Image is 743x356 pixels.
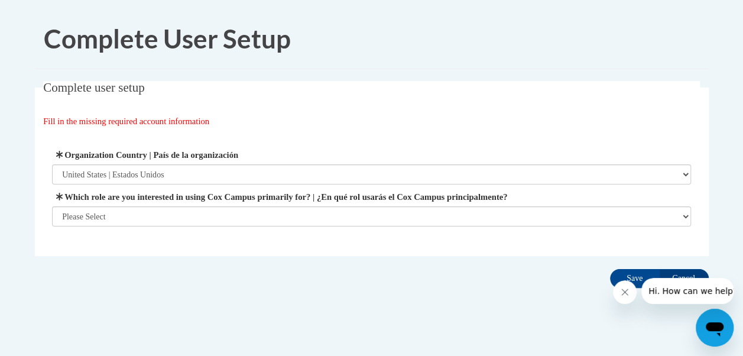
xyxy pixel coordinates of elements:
[52,148,691,161] label: Organization Country | País de la organización
[613,280,637,304] iframe: Close message
[659,269,709,288] input: Cancel
[43,80,144,95] span: Complete user setup
[52,190,691,203] label: Which role are you interested in using Cox Campus primarily for? | ¿En qué rol usarás el Cox Camp...
[696,309,734,347] iframe: Button to launch messaging window
[43,116,209,126] span: Fill in the missing required account information
[610,269,660,288] input: Save
[44,23,291,54] span: Complete User Setup
[7,8,96,18] span: Hi. How can we help?
[641,278,734,304] iframe: Message from company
